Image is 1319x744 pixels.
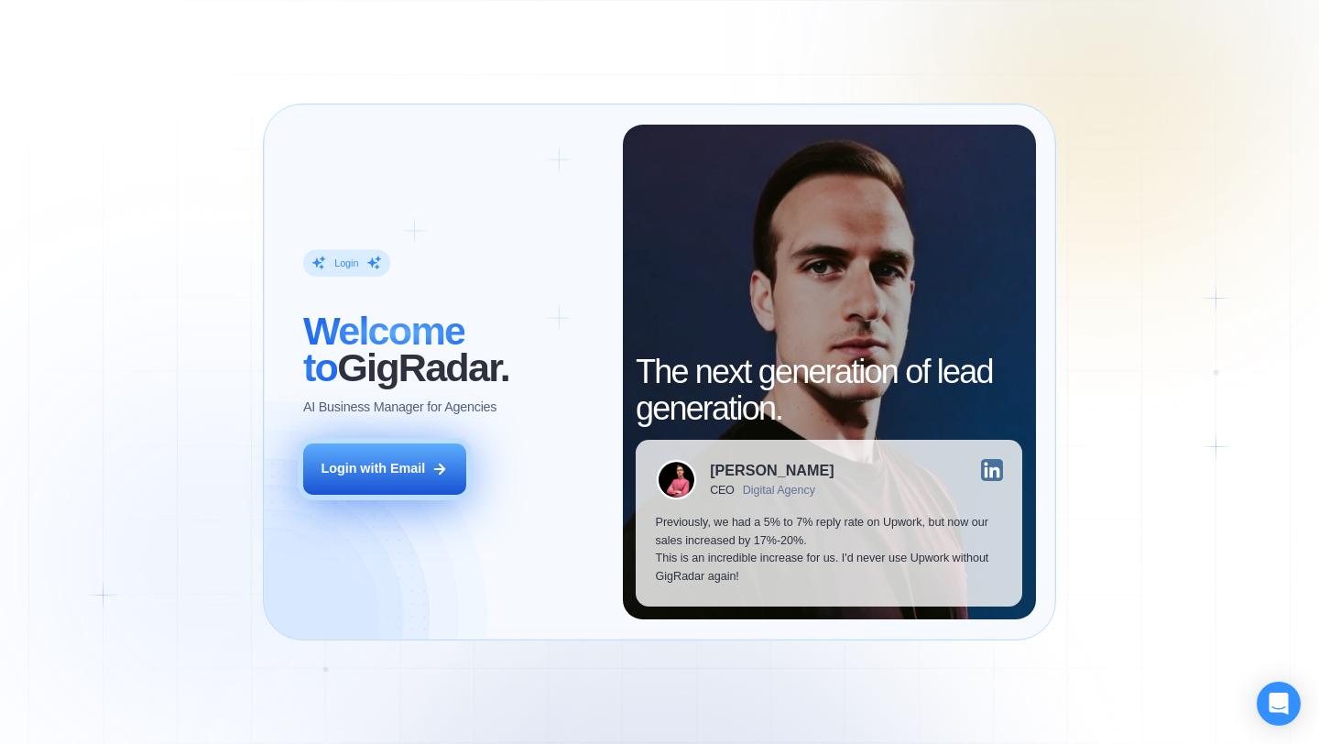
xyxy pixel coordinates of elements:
[303,443,466,495] button: Login with Email
[321,460,425,478] div: Login with Email
[303,309,464,389] span: Welcome to
[710,484,735,497] div: CEO
[710,463,834,477] div: [PERSON_NAME]
[303,399,496,417] p: AI Business Manager for Agencies
[636,354,1022,426] h2: The next generation of lead generation.
[303,313,603,386] h2: ‍ GigRadar.
[743,484,815,497] div: Digital Agency
[334,257,358,269] div: Login
[656,514,1003,586] p: Previously, we had a 5% to 7% reply rate on Upwork, but now our sales increased by 17%-20%. This ...
[1257,682,1301,726] div: Open Intercom Messenger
